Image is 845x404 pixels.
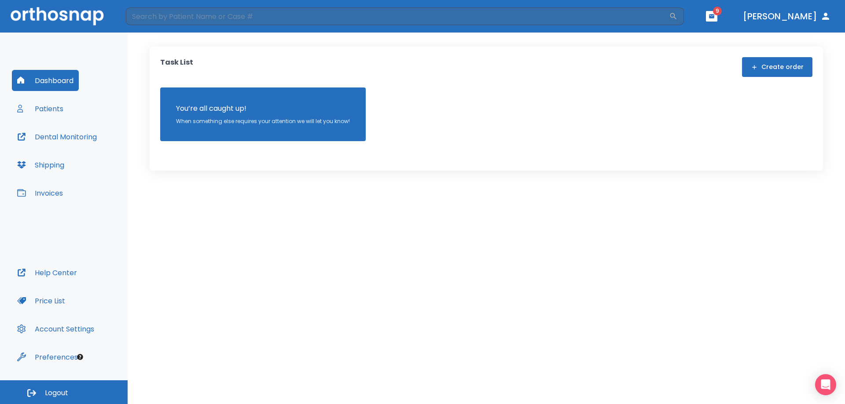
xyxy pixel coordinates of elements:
button: Account Settings [12,318,99,339]
button: Invoices [12,182,68,204]
button: Price List [12,290,70,311]
button: Dental Monitoring [12,126,102,147]
img: Orthosnap [11,7,104,25]
div: Open Intercom Messenger [815,374,836,395]
div: Tooltip anchor [76,353,84,361]
button: Preferences [12,346,83,368]
p: You’re all caught up! [176,103,350,114]
button: Patients [12,98,69,119]
button: Shipping [12,154,70,175]
p: Task List [160,57,193,77]
button: Help Center [12,262,82,283]
input: Search by Patient Name or Case # [126,7,669,25]
button: Dashboard [12,70,79,91]
span: Logout [45,388,68,398]
p: When something else requires your attention we will let you know! [176,117,350,125]
button: Create order [742,57,812,77]
button: [PERSON_NAME] [739,8,834,24]
span: 9 [713,7,722,15]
